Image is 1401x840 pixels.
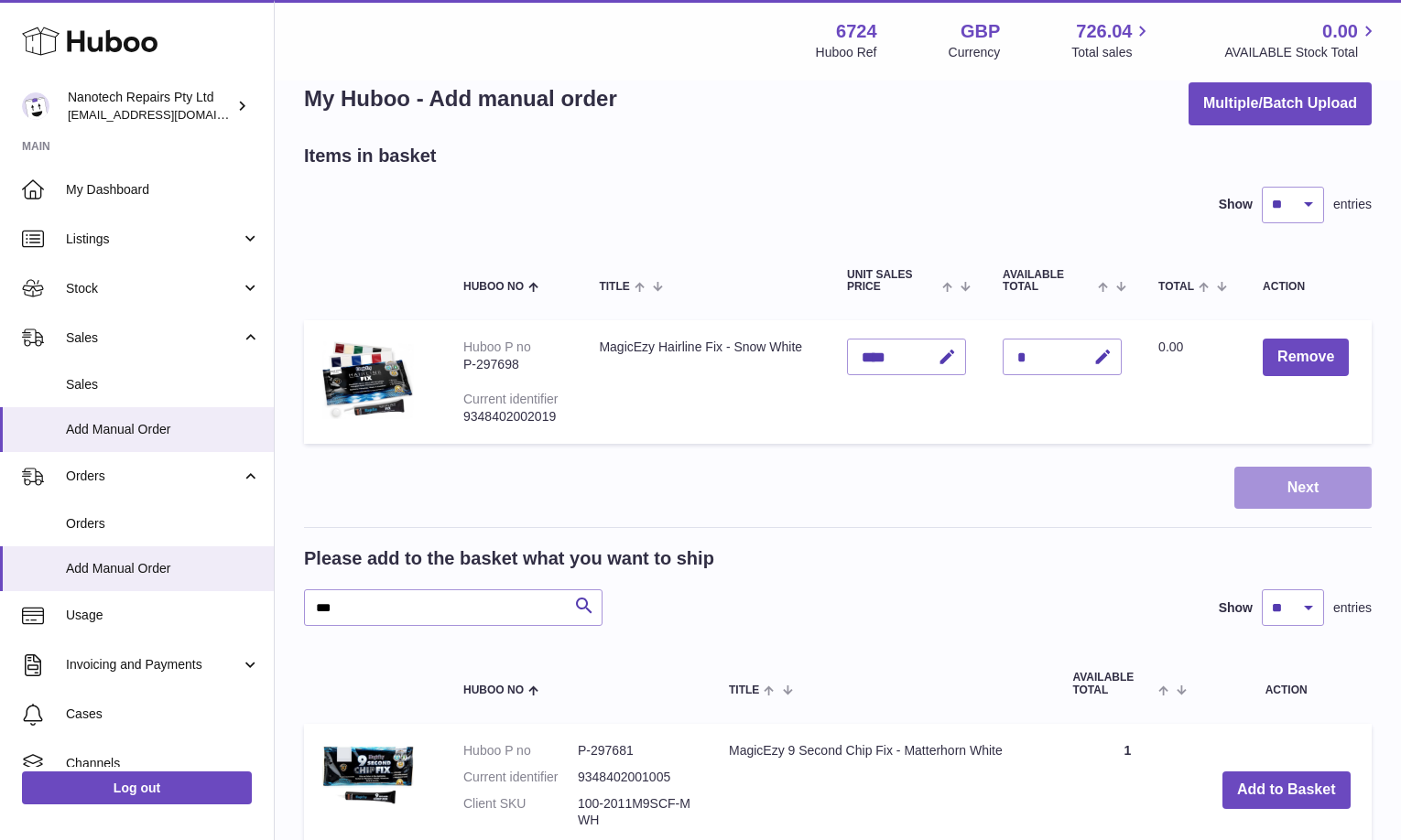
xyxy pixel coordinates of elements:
dd: 100-2011M9SCF-MWH [578,795,692,830]
span: Cases [66,705,260,723]
span: Sales [66,329,241,347]
span: My Dashboard [66,181,260,199]
h2: Please add to the basket what you want to ship [304,546,714,571]
label: Show [1219,196,1253,213]
strong: 6724 [836,19,877,44]
span: 0.00 [1322,19,1358,44]
span: Add Manual Order [66,560,260,577]
button: Next [1234,467,1372,510]
span: Orders [66,468,241,485]
dt: Huboo P no [463,742,578,759]
span: [EMAIL_ADDRESS][DOMAIN_NAME] [68,107,269,122]
span: Title [599,281,629,293]
div: Current identifier [463,392,559,406]
dd: 9348402001005 [578,769,692,786]
img: info@nanotechrepairs.com [22,92,49,120]
button: Add to Basket [1222,771,1351,809]
dt: Client SKU [463,795,578,830]
div: Huboo P no [463,339,531,354]
label: Show [1219,599,1253,617]
span: Title [729,684,759,696]
span: Channels [66,755,260,772]
a: 726.04 Total sales [1071,19,1153,61]
dd: P-297681 [578,742,692,759]
span: Total [1158,281,1194,293]
div: Action [1263,281,1353,293]
dt: Current identifier [463,769,578,786]
span: Huboo no [463,281,524,293]
span: entries [1333,599,1372,617]
span: entries [1333,196,1372,213]
button: Multiple/Batch Upload [1189,82,1372,125]
span: Usage [66,607,260,624]
div: Huboo Ref [816,44,877,61]
div: Currency [949,44,1001,61]
span: Add Manual Order [66,421,260,438]
th: Action [1200,653,1372,714]
span: AVAILABLE Stock Total [1224,44,1379,61]
a: Log out [22,771,252,804]
button: Remove [1263,339,1349,376]
h1: My Huboo - Add manual order [304,84,617,113]
span: Sales [66,376,260,393]
span: Orders [66,515,260,533]
span: 726.04 [1076,19,1132,44]
span: Stock [66,280,241,297]
img: MagicEzy 9 Second Chip Fix - Matterhorn White [322,742,414,807]
a: 0.00 AVAILABLE Stock Total [1224,19,1379,61]
span: Huboo no [463,684,524,696]
div: P-297698 [463,356,562,373]
img: MagicEzy Hairline Fix - Snow White [322,339,414,419]
strong: GBP [961,19,1000,44]
div: 9348402002019 [463,408,562,425]
td: MagicEzy Hairline Fix - Snow White [581,320,829,443]
h2: Items in basket [304,144,437,168]
div: Nanotech Repairs Pty Ltd [68,89,233,124]
span: Invoicing and Payments [66,656,241,673]
span: AVAILABLE Total [1003,269,1093,293]
span: 0.00 [1158,339,1183,354]
span: Total sales [1071,44,1153,61]
span: AVAILABLE Total [1072,672,1154,695]
span: Unit Sales Price [847,269,938,293]
span: Listings [66,231,241,248]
